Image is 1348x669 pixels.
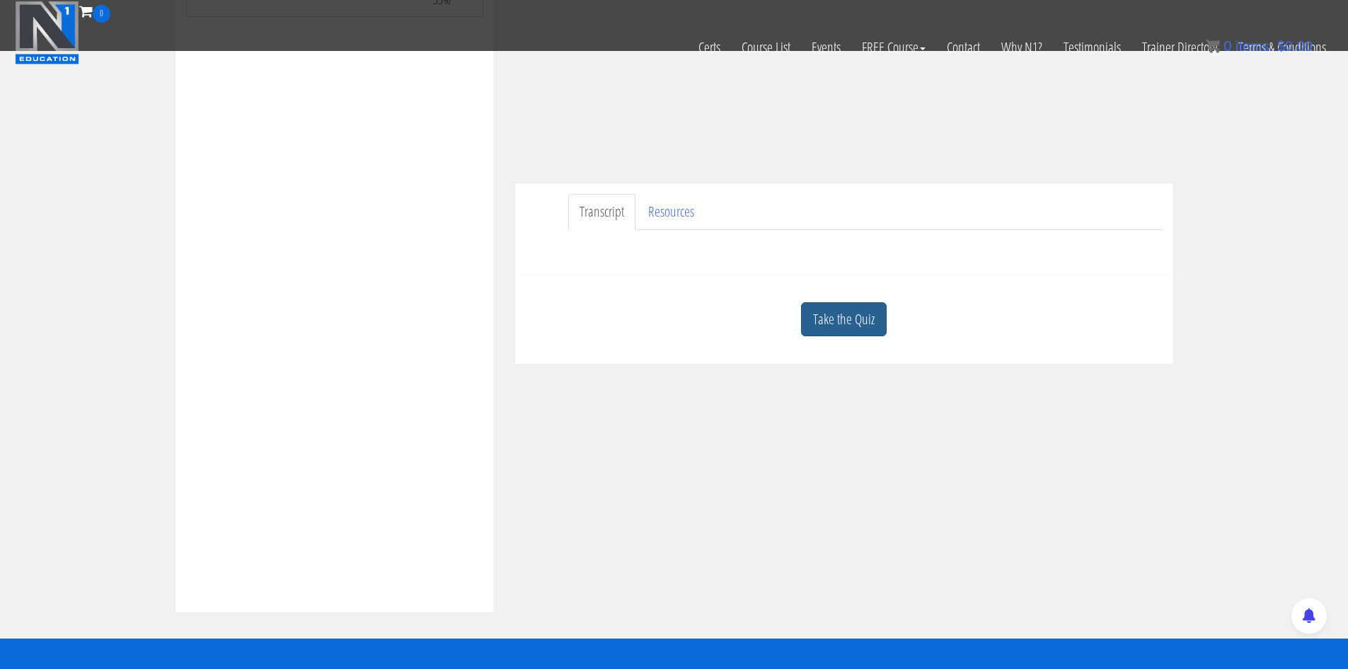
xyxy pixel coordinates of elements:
[936,23,991,72] a: Contact
[15,1,79,64] img: n1-education
[991,23,1053,72] a: Why N1?
[801,23,851,72] a: Events
[851,23,936,72] a: FREE Course
[1206,38,1313,54] a: 0 items: $0.00
[79,1,110,21] a: 0
[688,23,731,72] a: Certs
[731,23,801,72] a: Course List
[1131,23,1228,72] a: Trainer Directory
[1206,39,1220,53] img: icon11.png
[1235,38,1273,54] span: items:
[568,194,635,230] a: Transcript
[637,194,705,230] a: Resources
[801,302,887,337] a: Take the Quiz
[1223,38,1231,54] span: 0
[1277,38,1285,54] span: $
[1228,23,1337,72] a: Terms & Conditions
[1277,38,1313,54] bdi: 0.00
[1053,23,1131,72] a: Testimonials
[93,5,110,23] span: 0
